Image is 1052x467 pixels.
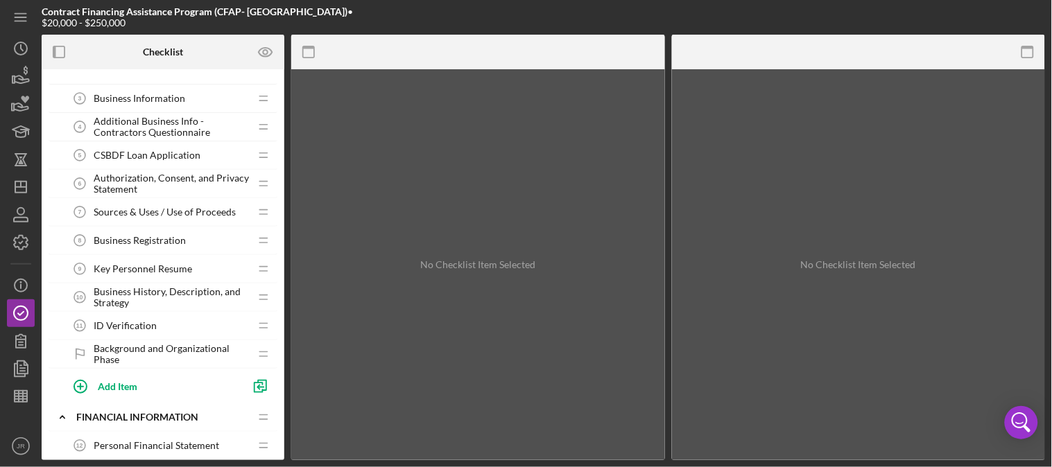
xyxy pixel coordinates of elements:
[94,235,186,246] span: Business Registration
[78,180,82,187] tspan: 6
[98,373,137,399] div: Add Item
[62,372,243,400] button: Add Item
[78,95,82,102] tspan: 3
[78,265,82,272] tspan: 9
[94,173,250,195] span: Authorization, Consent, and Privacy Statement
[76,412,250,423] div: Financial Information
[78,123,82,130] tspan: 4
[143,46,183,58] b: Checklist
[94,116,250,138] span: Additional Business Info - Contractors Questionnaire
[94,286,250,308] span: Business History, Description, and Strategy
[1005,406,1038,439] div: Open Intercom Messenger
[17,443,25,450] text: JR
[94,150,200,161] span: CSBDF Loan Application
[76,294,83,301] tspan: 10
[94,206,236,218] span: Sources & Uses / Use of Proceeds
[94,320,157,331] span: ID Verification
[94,263,192,274] span: Key Personnel Resume
[801,259,916,270] div: No Checklist Item Selected
[7,432,35,460] button: JR
[94,440,219,451] span: Personal Financial Statement
[420,259,535,270] div: No Checklist Item Selected
[94,343,250,365] span: Background and Organizational Phase
[78,237,82,244] tspan: 8
[76,442,83,449] tspan: 12
[42,6,347,17] b: Contract Financing Assistance Program (CFAP- [GEOGRAPHIC_DATA])
[42,6,376,28] div: • $20,000 - $250,000
[76,322,83,329] tspan: 11
[94,93,185,104] span: Business Information
[78,152,82,159] tspan: 5
[78,209,82,215] tspan: 7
